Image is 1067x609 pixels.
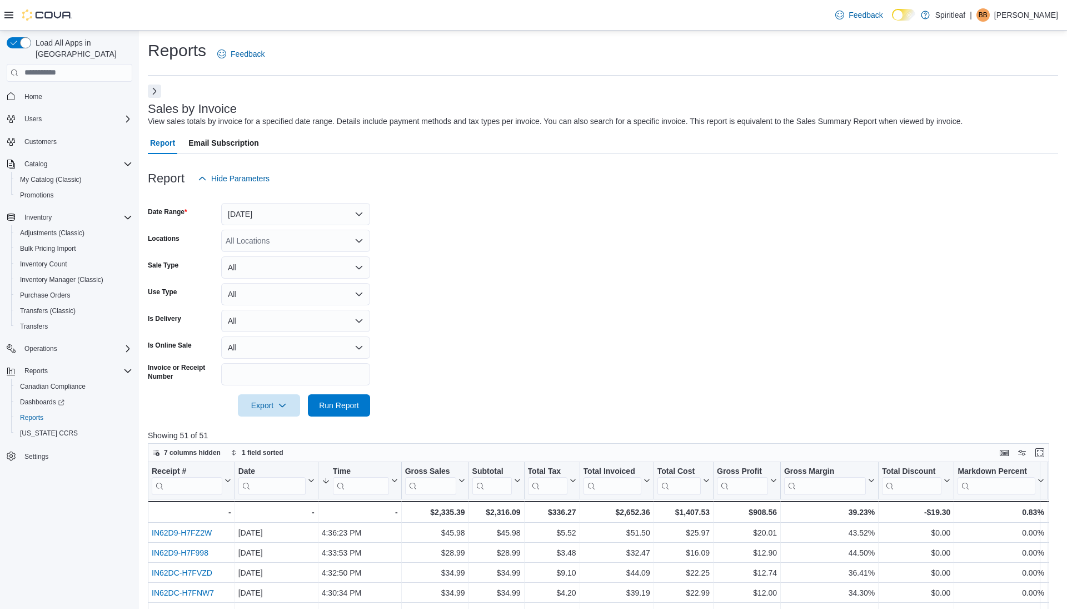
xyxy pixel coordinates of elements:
button: Total Invoiced [584,466,650,494]
a: IN62DC-H7FVZD [152,568,212,577]
div: 36.41% [784,566,875,580]
span: Inventory [24,213,52,222]
div: $34.99 [405,566,465,580]
button: Catalog [2,156,137,172]
span: Inventory Count [20,260,67,269]
label: Locations [148,234,180,243]
button: Hide Parameters [193,167,274,190]
button: Export [238,394,300,417]
span: BB [979,8,988,22]
div: Receipt # URL [152,466,222,494]
div: $44.09 [584,566,650,580]
span: My Catalog (Classic) [16,173,132,186]
div: $3.48 [528,546,576,560]
div: $34.99 [405,586,465,600]
button: Total Discount [882,466,950,494]
button: 1 field sorted [226,446,288,459]
span: Canadian Compliance [20,382,86,391]
div: Total Discount [882,466,941,477]
span: Dashboards [20,398,64,407]
div: $45.98 [472,526,521,539]
div: Time [333,466,389,494]
div: $12.90 [717,546,777,560]
button: Time [322,466,398,494]
span: Users [20,112,132,126]
div: 4:32:50 PM [322,566,398,580]
span: 1 field sorted [242,448,283,457]
div: 4:36:23 PM [322,526,398,539]
span: Export [245,394,293,417]
span: Purchase Orders [16,289,132,302]
button: Bulk Pricing Import [11,241,137,256]
button: Gross Profit [717,466,777,494]
button: Inventory [2,210,137,225]
div: $0.00 [882,586,950,600]
div: Gross Sales [405,466,456,494]
span: Report [150,132,175,154]
a: Customers [20,135,61,148]
button: Reports [2,363,137,379]
span: Catalog [24,160,47,169]
button: Settings [2,448,137,464]
button: Markdown Percent [958,466,1044,494]
span: Hide Parameters [211,173,270,184]
div: -$19.30 [882,506,950,519]
a: Transfers (Classic) [16,304,80,318]
a: Dashboards [11,394,137,410]
div: [DATE] [238,566,315,580]
span: Transfers [20,322,48,331]
button: Next [148,85,161,98]
h3: Sales by Invoice [148,102,237,116]
button: Run Report [308,394,370,417]
button: Reports [11,410,137,425]
div: $51.50 [584,526,650,539]
a: [US_STATE] CCRS [16,427,82,440]
a: Reports [16,411,48,424]
div: $2,652.36 [584,506,650,519]
span: My Catalog (Classic) [20,175,82,184]
a: Feedback [831,4,887,26]
h3: Report [148,172,185,185]
button: Gross Sales [405,466,465,494]
span: Adjustments (Classic) [20,229,84,237]
div: $336.27 [528,506,576,519]
div: Gross Profit [717,466,768,494]
button: All [221,283,370,305]
label: Use Type [148,288,177,296]
input: Dark Mode [892,9,915,21]
div: - [238,506,315,519]
div: Total Discount [882,466,941,494]
div: $12.74 [717,566,777,580]
div: Markdown Percent [958,466,1035,477]
button: Total Cost [657,466,710,494]
button: Promotions [11,187,137,203]
div: Time [333,466,389,477]
button: Gross Margin [784,466,875,494]
button: Date [238,466,315,494]
div: Markdown Percent [958,466,1035,494]
a: Inventory Count [16,258,72,271]
button: Home [2,88,137,105]
button: Inventory Manager (Classic) [11,272,137,288]
span: Operations [20,342,132,355]
a: Purchase Orders [16,289,75,302]
nav: Complex example [7,84,132,493]
span: Settings [20,449,132,463]
span: Reports [16,411,132,424]
span: Reports [24,367,48,375]
div: 0.00% [958,546,1044,560]
div: 44.50% [784,546,875,560]
div: Receipt # [152,466,222,477]
button: Users [2,111,137,127]
span: Bulk Pricing Import [16,242,132,255]
div: $9.10 [528,566,576,580]
span: Inventory Count [16,258,132,271]
div: $32.47 [584,546,650,560]
div: Gross Margin [784,466,866,477]
h1: Reports [148,39,206,62]
div: Gross Sales [405,466,456,477]
div: Gross Margin [784,466,866,494]
span: Adjustments (Classic) [16,226,132,240]
label: Is Delivery [148,314,181,323]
